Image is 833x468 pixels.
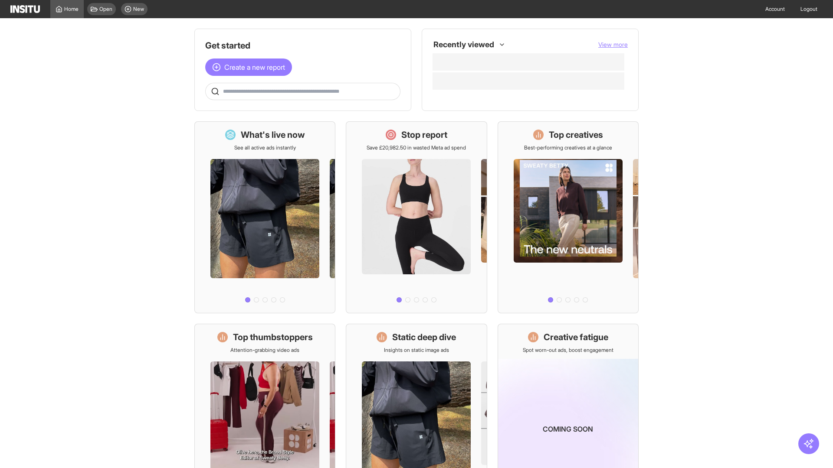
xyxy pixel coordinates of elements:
[64,6,79,13] span: Home
[498,121,639,313] a: Top creativesBest-performing creatives at a glance
[234,144,296,151] p: See all active ads instantly
[205,58,292,76] button: Create a new report
[598,41,628,48] span: View more
[384,347,449,354] p: Insights on static image ads
[346,121,487,313] a: Stop reportSave £20,982.50 in wasted Meta ad spend
[133,6,144,13] span: New
[224,62,285,72] span: Create a new report
[392,331,456,343] h1: Static deep dive
[205,39,400,52] h1: Get started
[230,347,299,354] p: Attention-grabbing video ads
[10,5,40,13] img: Logo
[233,331,313,343] h1: Top thumbstoppers
[241,129,305,141] h1: What's live now
[367,144,466,151] p: Save £20,982.50 in wasted Meta ad spend
[549,129,603,141] h1: Top creatives
[99,6,112,13] span: Open
[598,40,628,49] button: View more
[401,129,447,141] h1: Stop report
[194,121,335,313] a: What's live nowSee all active ads instantly
[524,144,612,151] p: Best-performing creatives at a glance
